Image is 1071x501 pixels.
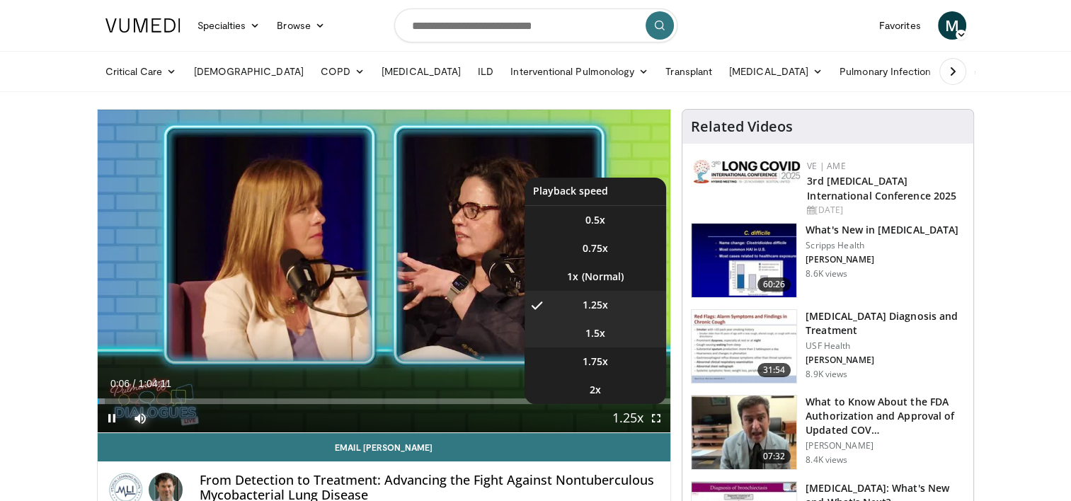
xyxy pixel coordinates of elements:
[806,309,965,338] h3: [MEDICAL_DATA] Diagnosis and Treatment
[694,160,800,183] img: a2792a71-925c-4fc2-b8ef-8d1b21aec2f7.png.150x105_q85_autocrop_double_scale_upscale_version-0.2.jpg
[938,11,966,40] a: M
[394,8,677,42] input: Search topics, interventions
[831,57,953,86] a: Pulmonary Infection
[721,57,831,86] a: [MEDICAL_DATA]
[98,110,671,433] video-js: Video Player
[806,454,847,466] p: 8.4K views
[806,254,958,265] p: [PERSON_NAME]
[757,277,791,292] span: 60:26
[312,57,373,86] a: COPD
[126,404,154,432] button: Mute
[585,326,605,340] span: 1.5x
[807,174,956,202] a: 3rd [MEDICAL_DATA] International Conference 2025
[97,57,185,86] a: Critical Care
[373,57,469,86] a: [MEDICAL_DATA]
[585,213,605,227] span: 0.5x
[806,440,965,451] p: [PERSON_NAME]
[807,204,962,217] div: [DATE]
[642,404,670,432] button: Fullscreen
[98,433,671,461] a: Email [PERSON_NAME]
[567,270,578,284] span: 1x
[105,18,181,33] img: VuMedi Logo
[110,378,130,389] span: 0:06
[806,369,847,380] p: 8.9K views
[657,57,721,86] a: Transplant
[691,309,965,384] a: 31:54 [MEDICAL_DATA] Diagnosis and Treatment USF Health [PERSON_NAME] 8.9K views
[583,298,608,312] span: 1.25x
[692,310,796,384] img: 912d4c0c-18df-4adc-aa60-24f51820003e.150x105_q85_crop-smart_upscale.jpg
[806,240,958,251] p: Scripps Health
[806,223,958,237] h3: What's New in [MEDICAL_DATA]
[757,449,791,463] span: 07:32
[806,268,847,280] p: 8.6K views
[583,241,608,255] span: 0.75x
[871,11,929,40] a: Favorites
[806,395,965,437] h3: What to Know About the FDA Authorization and Approval of Updated COV…
[189,11,269,40] a: Specialties
[757,363,791,377] span: 31:54
[691,223,965,298] a: 60:26 What's New in [MEDICAL_DATA] Scripps Health [PERSON_NAME] 8.6K views
[614,404,642,432] button: Playback Rate
[98,404,126,432] button: Pause
[691,118,793,135] h4: Related Videos
[133,378,136,389] span: /
[807,160,845,172] a: VE | AME
[806,340,965,352] p: USF Health
[692,224,796,297] img: 8828b190-63b7-4755-985f-be01b6c06460.150x105_q85_crop-smart_upscale.jpg
[691,395,965,470] a: 07:32 What to Know About the FDA Authorization and Approval of Updated COV… [PERSON_NAME] 8.4K views
[590,383,601,397] span: 2x
[806,355,965,366] p: [PERSON_NAME]
[583,355,608,369] span: 1.75x
[185,57,312,86] a: [DEMOGRAPHIC_DATA]
[502,57,657,86] a: Interventional Pulmonology
[138,378,171,389] span: 1:04:11
[268,11,333,40] a: Browse
[692,396,796,469] img: a1e50555-b2fd-4845-bfdc-3eac51376964.150x105_q85_crop-smart_upscale.jpg
[98,398,671,404] div: Progress Bar
[469,57,502,86] a: ILD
